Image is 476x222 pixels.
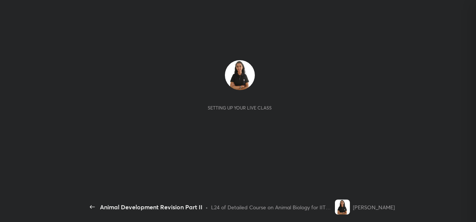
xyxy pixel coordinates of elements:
[211,203,332,211] div: L24 of Detailed Course on Animal Biology for IIT JAM/GAT-B & CUET PG 2026
[353,203,395,211] div: [PERSON_NAME]
[100,203,202,212] div: Animal Development Revision Part II
[205,203,208,211] div: •
[225,60,255,90] img: 31e0e67977fa4eb481ffbcafe7fbc2ad.jpg
[335,200,350,215] img: 31e0e67977fa4eb481ffbcafe7fbc2ad.jpg
[208,105,272,111] div: Setting up your live class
